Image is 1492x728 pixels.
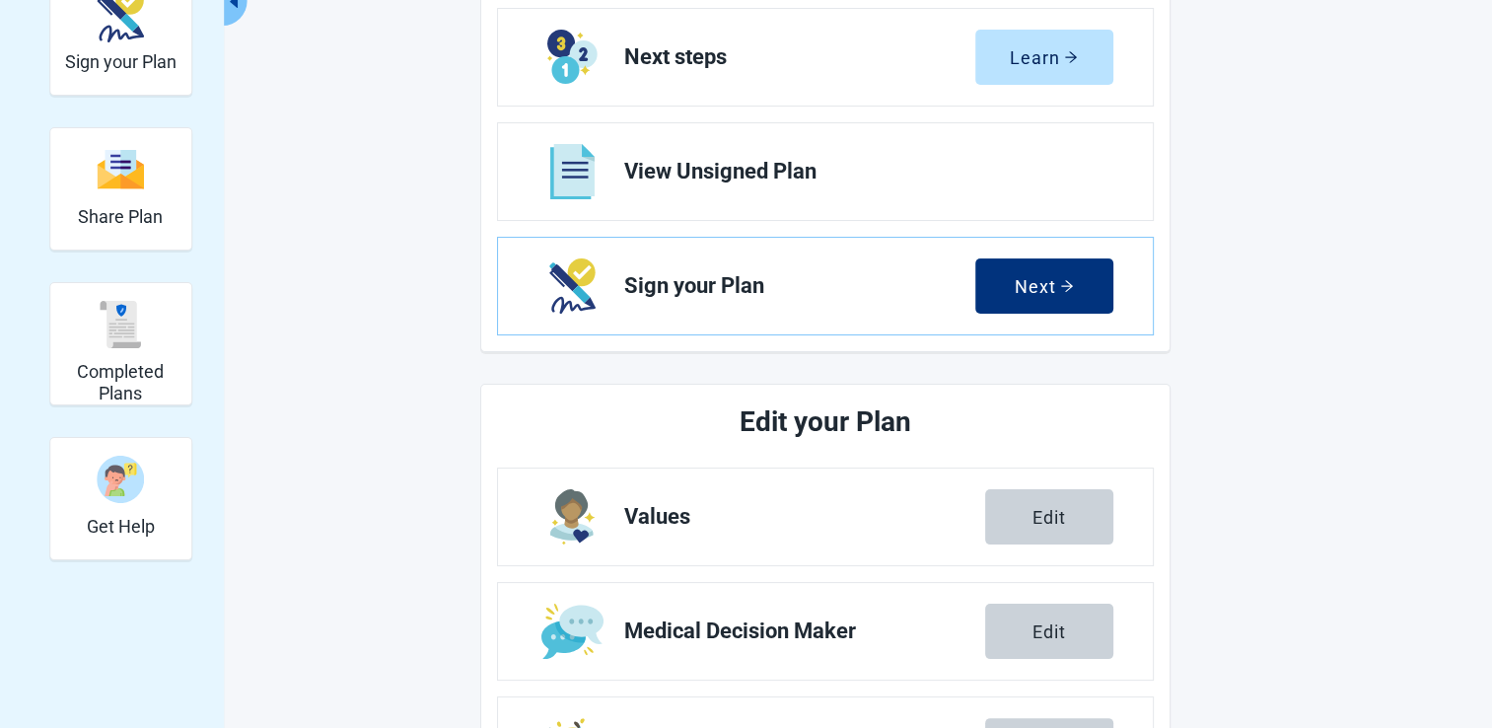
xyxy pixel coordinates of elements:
a: Learn Next steps section [498,9,1153,106]
button: Learnarrow-right [975,30,1113,85]
div: Next [1015,276,1074,296]
div: Edit [1032,507,1066,527]
span: Values [624,505,985,529]
span: Medical Decision Maker [624,619,985,643]
button: Nextarrow-right [975,258,1113,314]
a: Edit Medical Decision Maker section [498,583,1153,680]
div: Learn [1010,47,1078,67]
img: svg%3e [97,301,144,348]
button: Edit [985,489,1113,545]
img: person-question-x68TBcxA.svg [97,456,144,503]
span: Next steps [624,45,975,69]
span: View Unsigned Plan [624,160,1098,183]
span: Sign your Plan [624,274,975,298]
a: Next Sign your Plan section [498,238,1153,334]
div: Get Help [49,437,192,560]
button: Edit [985,604,1113,659]
span: arrow-right [1060,279,1074,293]
div: Completed Plans [49,282,192,405]
div: Edit [1032,621,1066,641]
h2: Completed Plans [58,361,183,403]
span: arrow-right [1064,50,1078,64]
a: View View Unsigned Plan section [498,123,1153,220]
h2: Share Plan [78,206,163,228]
h2: Edit your Plan [571,400,1080,444]
a: Edit Values section [498,469,1153,565]
h2: Sign your Plan [65,51,177,73]
img: svg%3e [97,148,144,190]
div: Share Plan [49,127,192,251]
h2: Get Help [87,516,155,538]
